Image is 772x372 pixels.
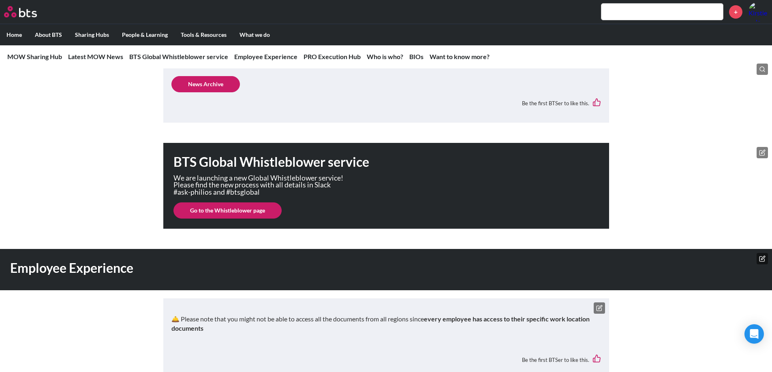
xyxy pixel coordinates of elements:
[68,53,123,60] a: Latest MOW News
[174,24,233,45] label: Tools & Resources
[173,202,282,219] a: Go to the Whistleblower page
[594,302,605,314] button: Edit text box
[744,324,764,344] div: Open Intercom Messenger
[233,24,276,45] label: What we do
[68,24,115,45] label: Sharing Hubs
[4,6,52,17] a: Go home
[171,315,601,333] p: 🛎️ Please note that you might not be able to access all the documents from all regions since
[4,6,37,17] img: BTS Logo
[748,2,768,21] a: Profile
[729,5,742,19] a: +
[115,24,174,45] label: People & Learning
[430,53,490,60] a: Want to know more?
[171,92,601,115] div: Be the first BTSer to like this.
[757,253,768,264] button: Edit hero
[234,53,297,60] a: Employee Experience
[28,24,68,45] label: About BTS
[748,2,768,21] img: Kirstie Odonnell
[173,174,344,196] p: We are launching a new Global Whistleblower service! Please find the new process with all details...
[173,153,386,171] h1: BTS Global Whistleblower service
[129,53,228,60] a: BTS Global Whistleblower service
[304,53,361,60] a: PRO Execution Hub
[171,315,590,332] strong: every employee has access to their specific work location documents
[409,53,423,60] a: BIOs
[757,147,768,158] button: Edit hero
[7,53,62,60] a: MOW Sharing Hub
[10,259,536,277] h1: Employee Experience
[171,349,601,371] div: Be the first BTSer to like this.
[367,53,403,60] a: Who is who?
[171,76,240,92] a: News Archive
